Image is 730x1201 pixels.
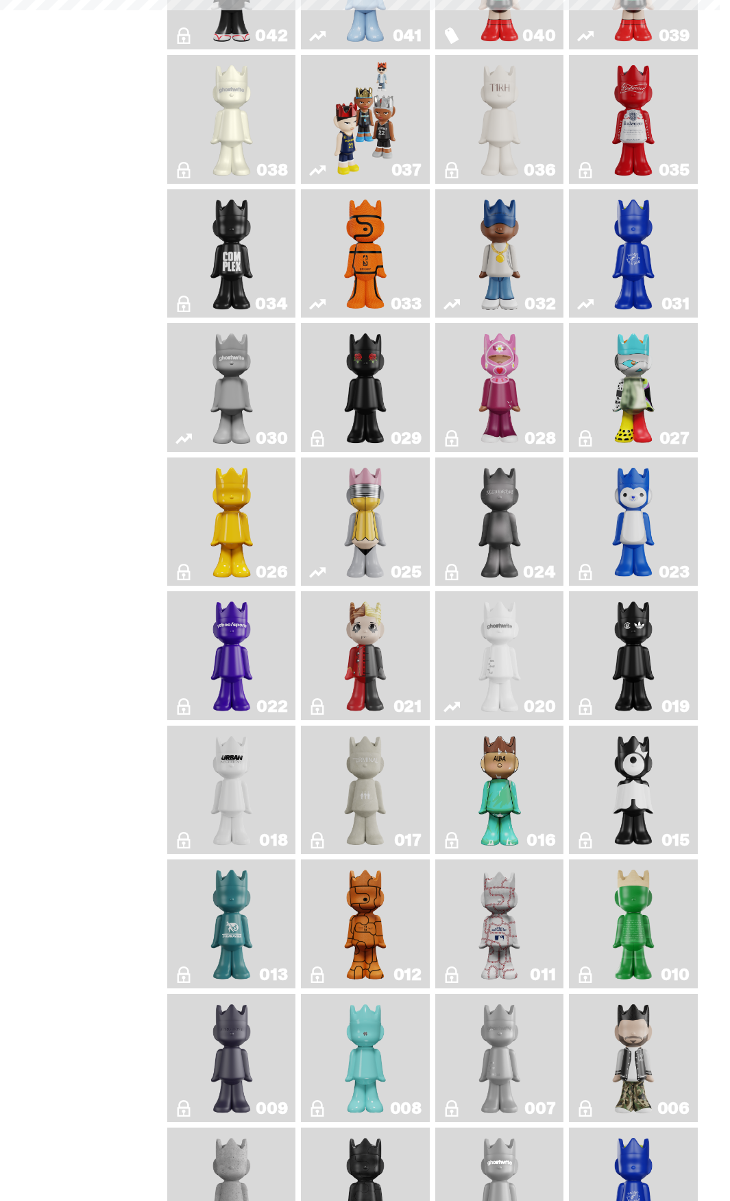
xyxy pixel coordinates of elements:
a: Game Face (2024) [309,60,422,178]
a: Complex [175,195,288,313]
div: 034 [255,296,287,312]
div: 030 [256,430,287,447]
a: ghost repose [443,999,556,1117]
a: Amiri [577,999,690,1117]
img: Amiri [608,999,659,1117]
a: Landon [309,329,422,447]
a: Swingman [443,195,556,313]
img: Game Face (2024) [332,60,398,178]
div: 032 [524,296,555,312]
a: Quest [577,731,690,849]
div: 012 [393,966,422,983]
img: Squish [608,463,659,581]
a: JFG [577,865,690,983]
img: Baseball [474,865,524,983]
img: Magic Man [340,597,391,715]
img: What The MSCHF [608,329,659,447]
img: Grand Prix [474,329,525,447]
a: Trash [175,865,288,983]
img: Trash [206,865,257,983]
img: JFG [608,865,659,983]
div: 029 [391,430,422,447]
img: Alchemist [467,463,533,581]
a: Year of the Dragon [577,597,690,715]
a: U.N. (Black & White) [175,731,288,849]
a: Latte [577,195,690,313]
div: 035 [659,162,690,178]
div: 024 [523,564,555,580]
div: 006 [657,1100,690,1117]
a: What The MSCHF [577,329,690,447]
a: ghost [443,597,556,715]
a: Magic Man [309,597,422,715]
a: The1RoomButler [443,60,556,178]
div: 019 [661,698,690,715]
div: 027 [659,430,690,447]
div: 042 [255,27,287,44]
div: 037 [391,162,422,178]
div: 041 [393,27,422,44]
div: 038 [256,162,287,178]
div: 036 [524,162,555,178]
div: 031 [661,296,690,312]
img: Basketball [340,865,391,983]
div: 022 [256,698,287,715]
div: 026 [256,564,287,580]
div: 021 [393,698,422,715]
img: Schrödinger's ghost: New Dawn [199,463,265,581]
img: Yahoo! [206,597,257,715]
img: U.N. (Black & White) [206,731,257,849]
div: 013 [259,966,287,983]
div: 015 [661,832,690,848]
a: Zero Bond [175,999,288,1117]
a: The King of ghosts [577,60,690,178]
div: 009 [256,1100,287,1117]
a: Terminal 27 [309,731,422,849]
img: Latte [600,195,666,313]
a: 1A [175,60,288,178]
img: One [199,329,265,447]
a: Schrödinger's ghost: New Dawn [175,463,288,581]
div: 016 [526,832,555,848]
img: The King of ghosts [608,60,659,178]
a: No. 2 Pencil [309,463,422,581]
img: Complex [206,195,257,313]
div: 040 [522,27,555,44]
div: 010 [661,966,690,983]
a: Alchemist [443,463,556,581]
a: Squish [577,463,690,581]
div: 007 [524,1100,555,1117]
a: Basketball [309,865,422,983]
a: Grand Prix [443,329,556,447]
img: No. 2 Pencil [332,463,398,581]
div: 017 [394,832,422,848]
div: 039 [659,27,690,44]
div: 008 [390,1100,422,1117]
a: Baseball [443,865,556,983]
a: ALBA [443,731,556,849]
img: ghost repose [474,999,525,1117]
img: 1A [206,60,257,178]
div: 033 [391,296,422,312]
div: 018 [259,832,287,848]
div: 025 [391,564,422,580]
div: 028 [524,430,555,447]
img: ALBA [474,731,525,849]
div: 023 [659,564,690,580]
div: 011 [530,966,555,983]
div: 020 [524,698,555,715]
img: Landon [340,329,391,447]
img: Zero Bond [206,999,257,1117]
img: Robin [340,999,391,1117]
img: Swingman [467,195,533,313]
img: ghost [467,597,533,715]
a: Robin [309,999,422,1117]
img: Quest [608,731,659,849]
a: One [175,329,288,447]
img: Year of the Dragon [608,597,659,715]
img: Terminal 27 [340,731,391,849]
img: Game Ball [340,195,391,313]
a: Yahoo! [175,597,288,715]
img: The1RoomButler [474,60,525,178]
a: Game Ball [309,195,422,313]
